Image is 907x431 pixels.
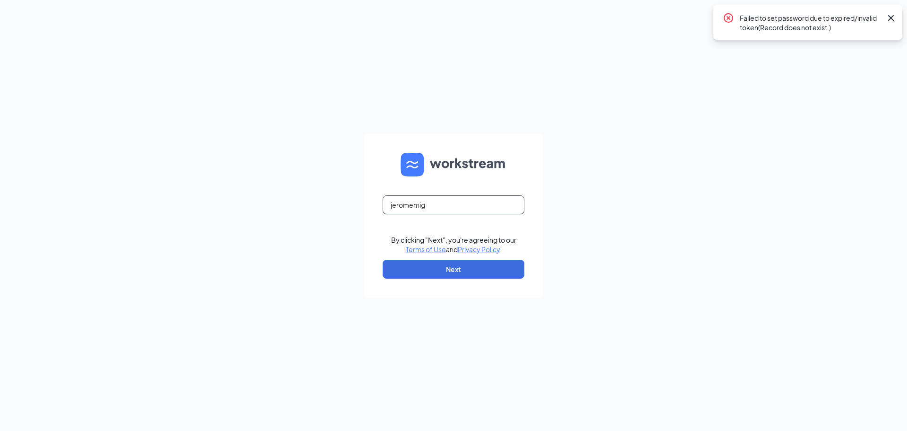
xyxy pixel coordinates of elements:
[740,12,881,32] div: Failed to set password due to expired/invalid token(Record does not exist.)
[458,245,500,254] a: Privacy Policy
[406,245,446,254] a: Terms of Use
[723,12,734,24] svg: CrossCircle
[383,260,524,279] button: Next
[391,235,516,254] div: By clicking "Next", you're agreeing to our and .
[885,12,897,24] svg: Cross
[401,153,506,176] img: WS logo and Workstream text
[383,195,524,214] input: Email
